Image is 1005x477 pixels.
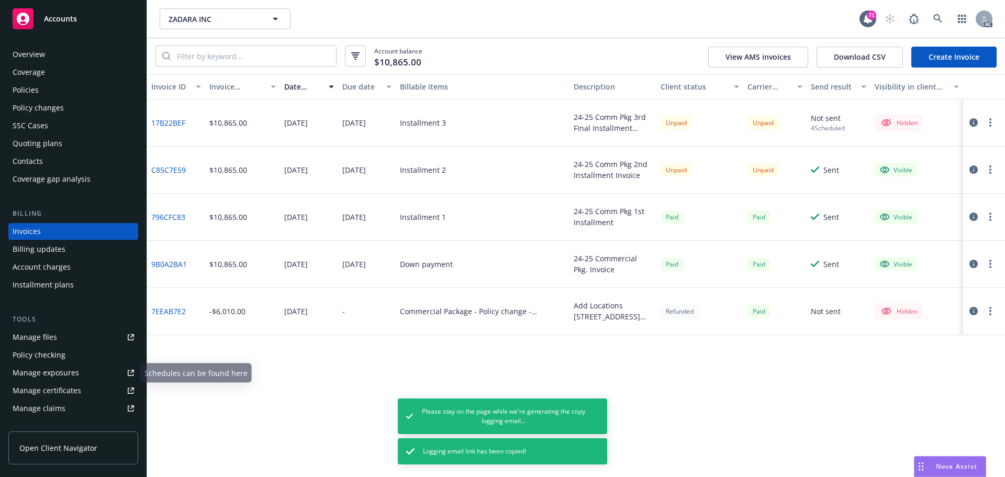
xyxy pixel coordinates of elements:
[8,208,138,219] div: Billing
[338,74,396,99] button: Due date
[151,306,186,317] a: 7EEAB7E2
[374,47,422,66] span: Account balance
[574,81,652,92] div: Description
[811,306,841,317] div: Not sent
[811,113,841,124] div: Not sent
[708,47,808,68] button: View AMS invoices
[13,347,65,363] div: Policy checking
[342,117,366,128] div: [DATE]
[914,457,928,476] div: Drag to move
[914,456,986,477] button: Nova Assist
[13,241,65,258] div: Billing updates
[8,364,138,381] a: Manage exposures
[823,259,839,270] div: Sent
[661,210,684,224] div: Paid
[879,8,900,29] a: Start snowing
[8,241,138,258] a: Billing updates
[823,164,839,175] div: Sent
[8,382,138,399] a: Manage certificates
[209,81,265,92] div: Invoice amount
[8,223,138,240] a: Invoices
[169,14,259,25] span: ZADARA INC
[574,159,652,181] div: 24-25 Comm Pkg 2nd Installment Invoice
[396,74,569,99] button: Billable items
[209,212,247,223] div: $10,865.00
[151,212,185,223] a: 796CFC83
[656,74,743,99] button: Client status
[574,206,652,228] div: 24-25 Comm Pkg 1st Installment
[13,223,41,240] div: Invoices
[8,135,138,152] a: Quoting plans
[423,447,526,456] span: Logging email link has been copied!
[205,74,281,99] button: Invoice amount
[151,81,189,92] div: Invoice ID
[8,347,138,363] a: Policy checking
[284,117,308,128] div: [DATE]
[8,117,138,134] a: SSC Cases
[747,305,770,318] span: Paid
[8,99,138,116] a: Policy changes
[13,382,81,399] div: Manage certificates
[747,258,770,271] div: Paid
[743,74,807,99] button: Carrier status
[13,276,74,293] div: Installment plans
[747,163,779,176] div: Unpaid
[811,81,855,92] div: Send result
[342,306,345,317] div: -
[13,153,43,170] div: Contacts
[209,259,247,270] div: $10,865.00
[880,165,912,174] div: Visible
[13,135,62,152] div: Quoting plans
[8,4,138,34] a: Accounts
[952,8,973,29] a: Switch app
[880,259,912,269] div: Visible
[13,364,79,381] div: Manage exposures
[747,81,791,92] div: Carrier status
[817,47,903,68] button: Download CSV
[209,117,247,128] div: $10,865.00
[421,407,586,426] span: Please stay on the page while we're generating the copy logging email...
[8,82,138,98] a: Policies
[8,171,138,187] a: Coverage gap analysis
[342,259,366,270] div: [DATE]
[870,74,963,99] button: Visibility in client dash
[13,117,48,134] div: SSC Cases
[903,8,924,29] a: Report a Bug
[8,400,138,417] a: Manage claims
[13,259,71,275] div: Account charges
[400,117,446,128] div: Installment 3
[661,163,692,176] div: Unpaid
[8,259,138,275] a: Account charges
[811,124,845,132] div: 4 Scheduled
[13,400,65,417] div: Manage claims
[880,116,918,129] div: Hidden
[151,164,186,175] a: C85C7E59
[880,212,912,221] div: Visible
[342,164,366,175] div: [DATE]
[661,116,692,129] div: Unpaid
[8,418,138,435] a: Manage BORs
[8,153,138,170] a: Contacts
[284,81,322,92] div: Date issued
[209,164,247,175] div: $10,865.00
[13,46,45,63] div: Overview
[160,8,291,29] button: ZADARA INC
[928,8,948,29] a: Search
[875,81,947,92] div: Visibility in client dash
[400,212,446,223] div: Installment 1
[747,210,770,224] div: Paid
[8,46,138,63] a: Overview
[400,306,565,317] div: Commercial Package - Policy change - 7110169970004
[171,46,336,66] input: Filter by keyword...
[574,300,652,322] div: Add Locations [STREET_ADDRESS][PERSON_NAME] [PERSON_NAME] [PERSON_NAME], [STREET_ADDRESS][PERSON_...
[284,164,308,175] div: [DATE]
[342,81,381,92] div: Due date
[13,64,45,81] div: Coverage
[284,212,308,223] div: [DATE]
[400,164,446,175] div: Installment 2
[661,258,684,271] span: Paid
[661,81,728,92] div: Client status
